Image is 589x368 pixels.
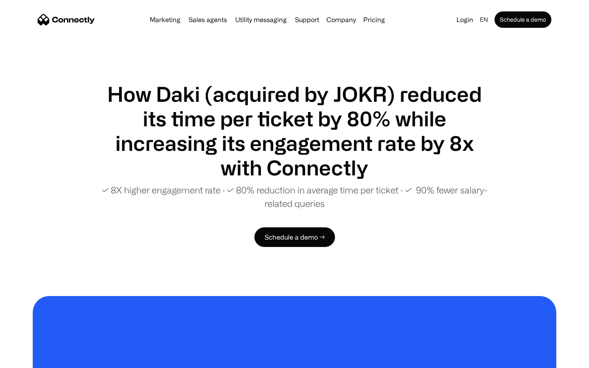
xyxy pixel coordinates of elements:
[292,16,322,23] a: Support
[8,353,49,365] aside: Language selected: English
[453,14,477,25] a: Login
[254,227,335,247] a: Schedule a demo →
[326,14,356,25] div: Company
[324,14,358,25] div: Company
[16,354,49,365] ul: Language list
[232,16,290,23] a: Utility messaging
[480,14,488,25] div: en
[185,16,230,23] a: Sales agents
[146,16,184,23] a: Marketing
[38,13,95,26] a: home
[495,11,551,28] a: Schedule a demo
[477,14,493,25] div: en
[98,82,491,180] h1: How Daki (acquired by JOKR) reduced its time per ticket by 80% while increasing its engagement ra...
[98,183,491,210] p: ✓ 8X higher engagement rate ∙ ✓ 80% reduction in average time per ticket ∙ ✓ 90% fewer salary-rel...
[360,16,388,23] a: Pricing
